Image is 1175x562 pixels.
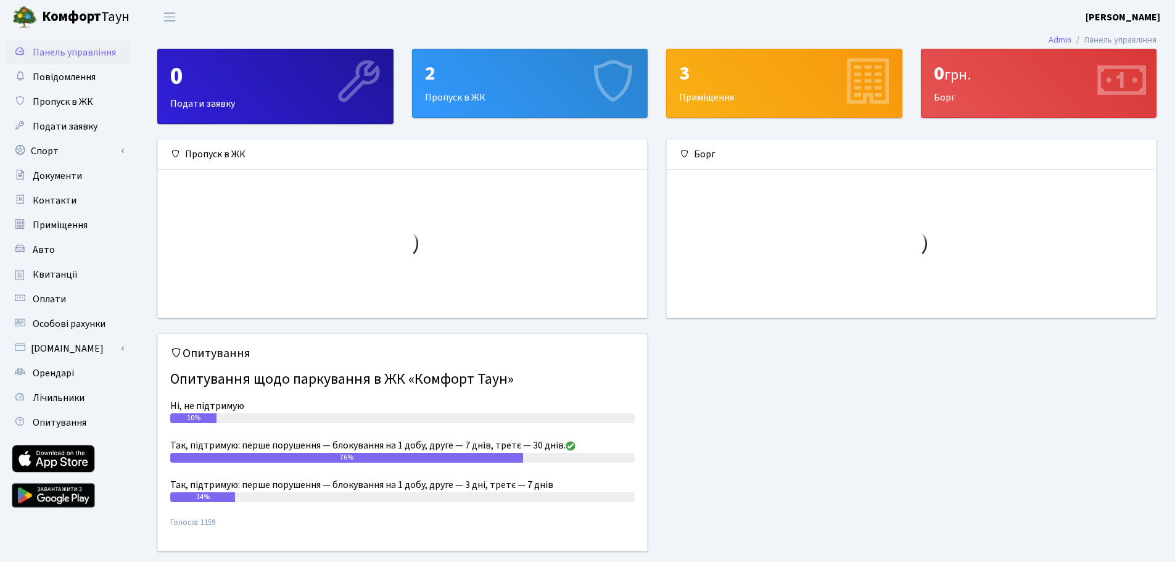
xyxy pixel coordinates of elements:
[170,438,635,453] div: Так, підтримую: перше порушення — блокування на 1 добу, друге — 7 днів, третє — 30 днів.
[33,194,76,207] span: Контакти
[33,391,85,405] span: Лічильники
[170,413,216,423] div: 10%
[6,213,130,238] a: Приміщення
[33,243,55,257] span: Авто
[170,346,635,361] h5: Опитування
[6,386,130,410] a: Лічильники
[33,46,116,59] span: Панель управління
[1030,27,1175,53] nav: breadcrumb
[33,169,82,183] span: Документи
[33,366,74,380] span: Орендарі
[33,292,66,306] span: Оплати
[679,62,889,85] div: 3
[33,317,105,331] span: Особові рахунки
[33,218,88,232] span: Приміщення
[33,95,93,109] span: Пропуск в ЖК
[6,410,130,435] a: Опитування
[413,49,648,117] div: Пропуск в ЖК
[1086,10,1160,25] a: [PERSON_NAME]
[170,492,235,502] div: 14%
[6,262,130,287] a: Квитанції
[412,49,648,118] a: 2Пропуск в ЖК
[6,336,130,361] a: [DOMAIN_NAME]
[158,139,647,170] div: Пропуск в ЖК
[170,62,381,91] div: 0
[12,5,37,30] img: logo.png
[154,7,185,27] button: Переключити навігацію
[6,361,130,386] a: Орендарі
[33,70,96,84] span: Повідомлення
[157,49,394,124] a: 0Подати заявку
[170,453,523,463] div: 76%
[6,312,130,336] a: Особові рахунки
[170,517,635,539] small: Голосів: 1159
[33,416,86,429] span: Опитування
[667,139,1156,170] div: Борг
[170,366,635,394] h4: Опитування щодо паркування в ЖК «Комфорт Таун»
[6,238,130,262] a: Авто
[6,114,130,139] a: Подати заявку
[170,399,635,413] div: Ні, не підтримую
[6,40,130,65] a: Панель управління
[33,120,97,133] span: Подати заявку
[934,62,1144,85] div: 0
[170,477,635,492] div: Так, підтримую: перше порушення — блокування на 1 добу, друге — 3 дні, третє — 7 днів
[6,188,130,213] a: Контакти
[6,287,130,312] a: Оплати
[158,49,393,123] div: Подати заявку
[42,7,101,27] b: Комфорт
[425,62,635,85] div: 2
[666,49,902,118] a: 3Приміщення
[6,139,130,163] a: Спорт
[1049,33,1071,46] a: Admin
[1071,33,1156,47] li: Панель управління
[6,65,130,89] a: Повідомлення
[42,7,130,28] span: Таун
[921,49,1156,117] div: Борг
[1086,10,1160,24] b: [PERSON_NAME]
[6,163,130,188] a: Документи
[944,64,971,86] span: грн.
[667,49,902,117] div: Приміщення
[33,268,78,281] span: Квитанції
[6,89,130,114] a: Пропуск в ЖК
